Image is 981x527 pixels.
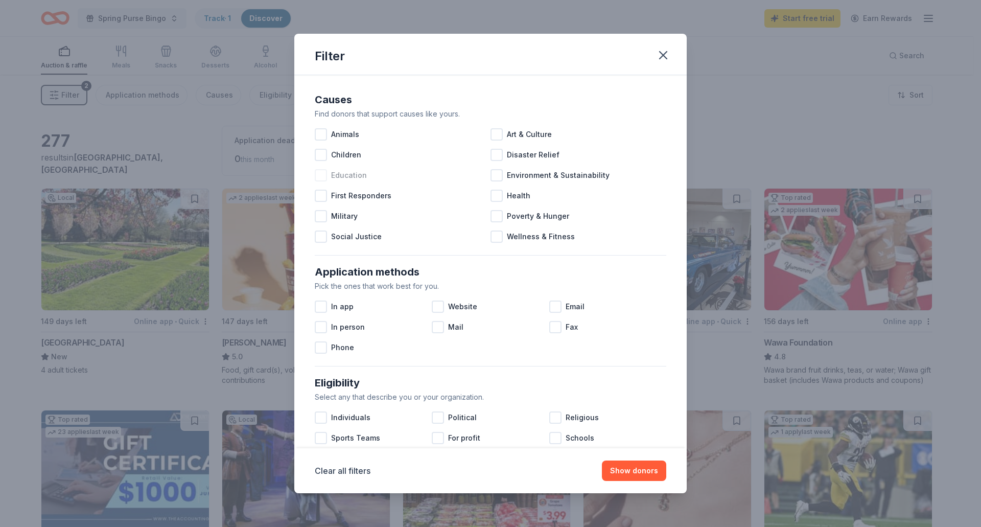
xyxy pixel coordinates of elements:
[331,411,370,424] span: Individuals
[566,301,585,313] span: Email
[602,461,666,481] button: Show donors
[331,128,359,141] span: Animals
[507,210,569,222] span: Poverty & Hunger
[331,210,358,222] span: Military
[331,190,391,202] span: First Responders
[331,321,365,333] span: In person
[331,231,382,243] span: Social Justice
[448,301,477,313] span: Website
[566,432,594,444] span: Schools
[315,391,666,403] div: Select any that describe you or your organization.
[331,341,354,354] span: Phone
[448,321,463,333] span: Mail
[507,128,552,141] span: Art & Culture
[331,149,361,161] span: Children
[566,321,578,333] span: Fax
[566,411,599,424] span: Religious
[315,48,345,64] div: Filter
[331,301,354,313] span: In app
[448,411,477,424] span: Political
[331,432,380,444] span: Sports Teams
[315,264,666,280] div: Application methods
[315,91,666,108] div: Causes
[507,190,530,202] span: Health
[315,465,370,477] button: Clear all filters
[448,432,480,444] span: For profit
[315,108,666,120] div: Find donors that support causes like yours.
[507,231,575,243] span: Wellness & Fitness
[507,169,610,181] span: Environment & Sustainability
[331,169,367,181] span: Education
[507,149,559,161] span: Disaster Relief
[315,280,666,292] div: Pick the ones that work best for you.
[315,375,666,391] div: Eligibility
